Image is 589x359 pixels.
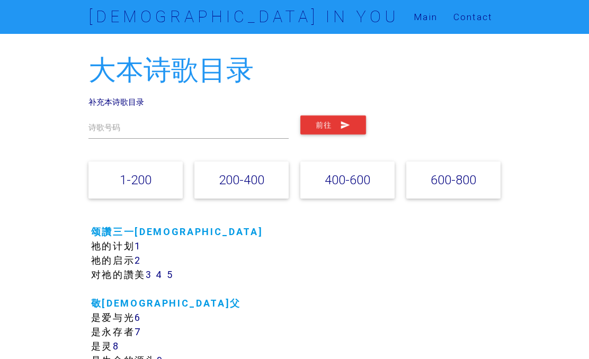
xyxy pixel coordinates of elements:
a: 200-400 [219,172,264,187]
a: 补充本诗歌目录 [88,97,144,107]
button: 前往 [300,115,366,134]
a: 1 [135,240,141,252]
a: 5 [167,268,174,281]
a: 2 [135,254,141,266]
a: 4 [156,268,163,281]
a: 7 [135,326,142,338]
a: 8 [113,340,120,352]
a: 颂讚三一[DEMOGRAPHIC_DATA] [91,226,263,238]
label: 诗歌号码 [88,122,120,133]
a: 6 [135,311,141,324]
h2: 大本诗歌目录 [88,55,501,85]
a: 600-800 [431,172,476,187]
a: 敬[DEMOGRAPHIC_DATA]父 [91,297,241,309]
a: 3 [146,268,153,281]
a: 1-200 [120,172,151,187]
a: 400-600 [325,172,370,187]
